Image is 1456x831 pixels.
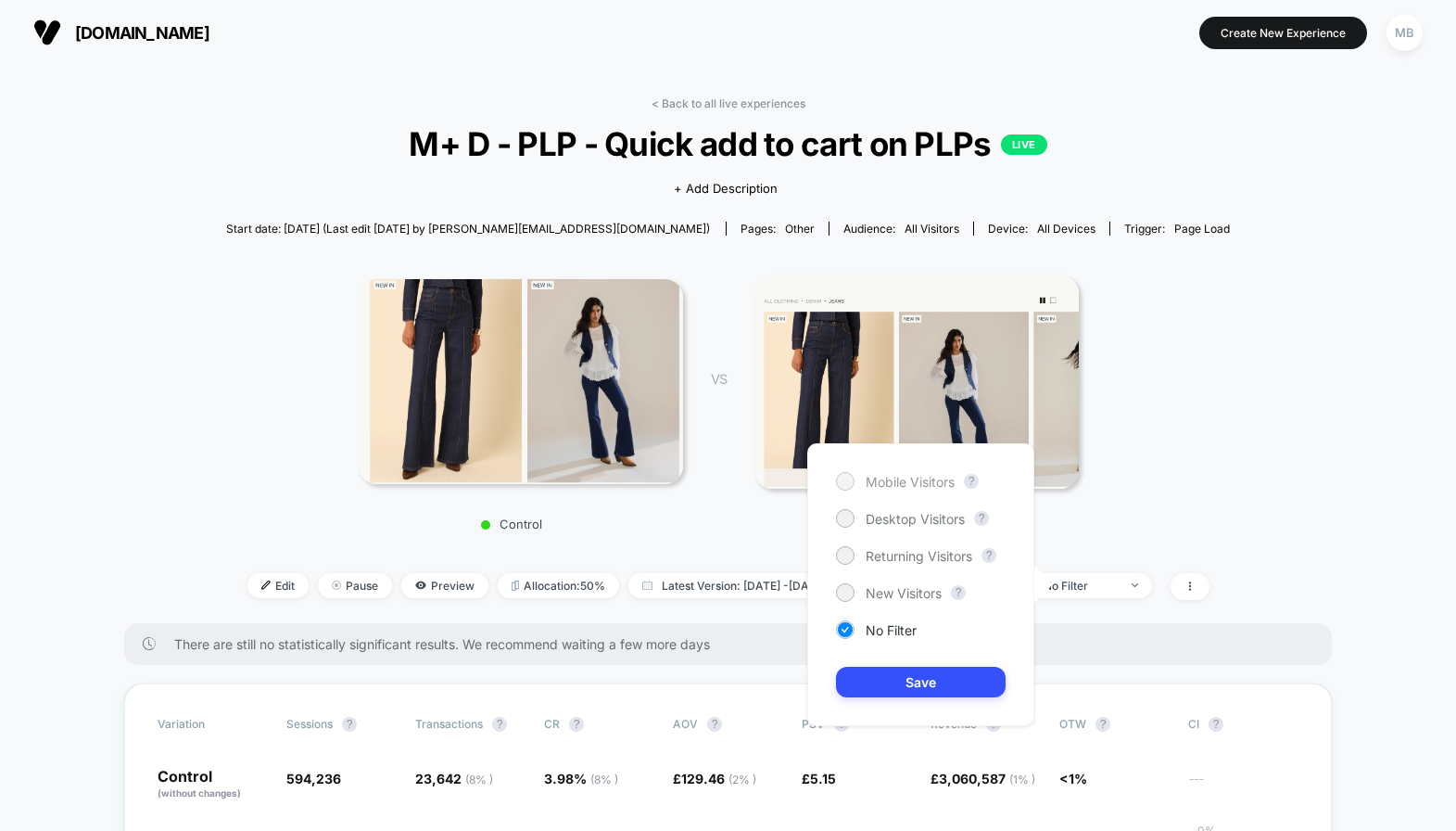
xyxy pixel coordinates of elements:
button: ? [981,548,996,563]
img: Visually logo [33,19,61,46]
span: CI [1188,717,1290,732]
span: OTW [1059,717,1161,732]
p: Control [349,517,674,531]
span: 3.98 % [544,771,618,786]
span: £ [931,771,1035,786]
button: ? [342,717,357,732]
button: ? [1209,717,1223,732]
span: No Filter [866,622,917,638]
button: ? [1095,717,1110,732]
button: Save [836,667,1006,697]
span: ( 8 % ) [465,773,493,786]
span: Sessions [286,717,333,731]
span: Pause [318,573,392,598]
span: 594,236 [286,771,341,786]
button: ? [964,474,979,489]
span: ( 1 % ) [1009,773,1035,786]
span: £ [673,771,756,786]
span: All Visitors [905,222,959,236]
span: Allocation: 50% [498,573,619,598]
span: other [785,222,815,236]
span: Transactions [415,717,483,731]
span: There are still no statistically significant results. We recommend waiting a few more days [174,636,1295,652]
p: Variation 1 [745,521,1070,536]
span: Page Load [1174,222,1230,236]
span: New Visitors [866,585,942,601]
span: CR [544,717,560,731]
span: [DOMAIN_NAME] [75,23,209,43]
img: end [332,581,341,590]
span: Start date: [DATE] (Last edit [DATE] by [PERSON_NAME][EMAIL_ADDRESS][DOMAIN_NAME]) [226,222,710,236]
span: ( 8 % ) [590,773,618,786]
span: --- [1188,773,1298,800]
span: 5.15 [810,771,836,786]
button: ? [951,585,966,600]
div: Audience: [843,222,959,236]
span: VS [711,371,726,387]
span: 23,642 [415,771,493,786]
button: ? [707,717,722,732]
button: ? [492,717,507,732]
button: MB [1381,14,1428,52]
span: ( 2 % ) [728,773,756,786]
button: ? [974,511,989,526]
span: Device: [973,222,1109,236]
div: Pages: [741,222,815,236]
span: M+ D - PLP - Quick add to cart on PLPs [276,124,1180,163]
img: calendar [642,581,652,590]
img: Control main [359,279,683,483]
button: [DOMAIN_NAME] [28,18,215,47]
img: rebalance [512,581,519,591]
button: Create New Experience [1199,17,1367,49]
button: ? [569,717,584,732]
span: (without changes) [158,787,241,799]
img: end [1132,583,1138,587]
span: AOV [673,717,698,731]
span: Mobile Visitors [866,474,955,490]
p: LIVE [1001,134,1047,155]
span: Desktop Visitors [866,511,965,527]
img: Variation 1 main [754,275,1079,489]
a: < Back to all live experiences [652,96,805,110]
div: MB [1386,15,1423,51]
span: 129.46 [681,771,756,786]
div: Trigger: [1124,222,1230,236]
p: Control [158,769,268,800]
span: Returning Visitors [866,548,972,564]
span: all devices [1037,222,1095,236]
span: + Add Description [674,180,778,198]
span: Latest Version: [DATE] - [DATE] [628,573,860,598]
span: Edit [247,573,309,598]
span: Variation [158,717,260,732]
span: <1% [1059,771,1087,786]
span: £ [802,771,836,786]
div: No Filter [1044,579,1118,593]
img: edit [261,581,271,590]
span: 3,060,587 [939,771,1035,786]
span: Preview [401,573,488,598]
